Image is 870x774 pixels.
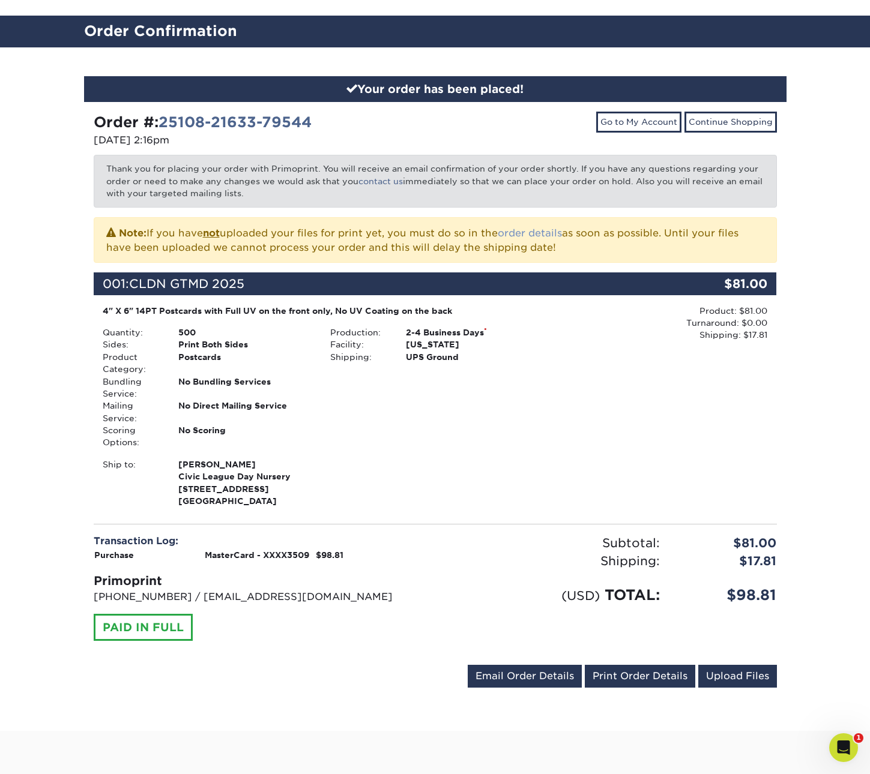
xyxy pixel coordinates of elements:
div: $81.00 [663,272,777,295]
h2: Order Confirmation [75,20,796,43]
span: CLDN GTMD 2025 [129,277,244,291]
div: Mailing Service: [94,400,169,424]
strong: Purchase [94,550,134,560]
div: $17.81 [669,552,786,570]
div: No Scoring [169,424,321,449]
div: [US_STATE] [397,338,549,350]
a: contact us [358,176,403,186]
span: Civic League Day Nursery [178,470,312,482]
div: Print Both Sides [169,338,321,350]
div: Product: $81.00 Turnaround: $0.00 Shipping: $17.81 [549,305,767,341]
div: 001: [94,272,663,295]
div: $98.81 [669,584,786,606]
a: Upload Files [698,665,777,688]
strong: Note: [119,227,147,239]
strong: [GEOGRAPHIC_DATA] [178,458,312,506]
a: Go to My Account [596,112,681,132]
div: Shipping: [435,552,669,570]
div: $81.00 [669,534,786,552]
a: order details [498,227,562,239]
strong: $98.81 [316,550,343,560]
span: [PERSON_NAME] [178,458,312,470]
iframe: Intercom live chat [829,733,858,762]
div: Facility: [321,338,397,350]
p: [DATE] 2:16pm [94,133,426,148]
div: Postcards [169,351,321,376]
div: Product Category: [94,351,169,376]
a: 25108-21633-79544 [159,113,312,131]
a: Print Order Details [585,665,695,688]
span: TOTAL: [605,586,660,604]
div: Ship to: [94,458,169,508]
div: No Direct Mailing Service [169,400,321,424]
p: If you have uploaded your files for print yet, you must do so in the as soon as possible. Until y... [106,225,764,255]
div: PAID IN FULL [94,614,193,641]
div: Quantity: [94,326,169,338]
div: No Bundling Services [169,376,321,400]
div: 500 [169,326,321,338]
div: 2-4 Business Days [397,326,549,338]
span: 1 [854,733,863,743]
div: Sides: [94,338,169,350]
div: Bundling Service: [94,376,169,400]
div: Primoprint [94,572,426,590]
div: 4" X 6" 14PT Postcards with Full UV on the front only, No UV Coating on the back [103,305,540,317]
a: Email Order Details [468,665,582,688]
div: UPS Ground [397,351,549,363]
span: [STREET_ADDRESS] [178,483,312,495]
div: Shipping: [321,351,397,363]
div: Your order has been placed! [84,76,787,103]
div: Transaction Log: [94,534,426,548]
a: Continue Shopping [684,112,777,132]
small: (USD) [561,588,600,603]
div: Subtotal: [435,534,669,552]
div: Production: [321,326,397,338]
div: Scoring Options: [94,424,169,449]
p: Thank you for placing your order with Primoprint. You will receive an email confirmation of your ... [94,155,777,207]
p: [PHONE_NUMBER] / [EMAIL_ADDRESS][DOMAIN_NAME] [94,590,426,604]
b: not [203,227,220,239]
strong: MasterCard - XXXX3509 [205,550,309,560]
strong: Order #: [94,113,312,131]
